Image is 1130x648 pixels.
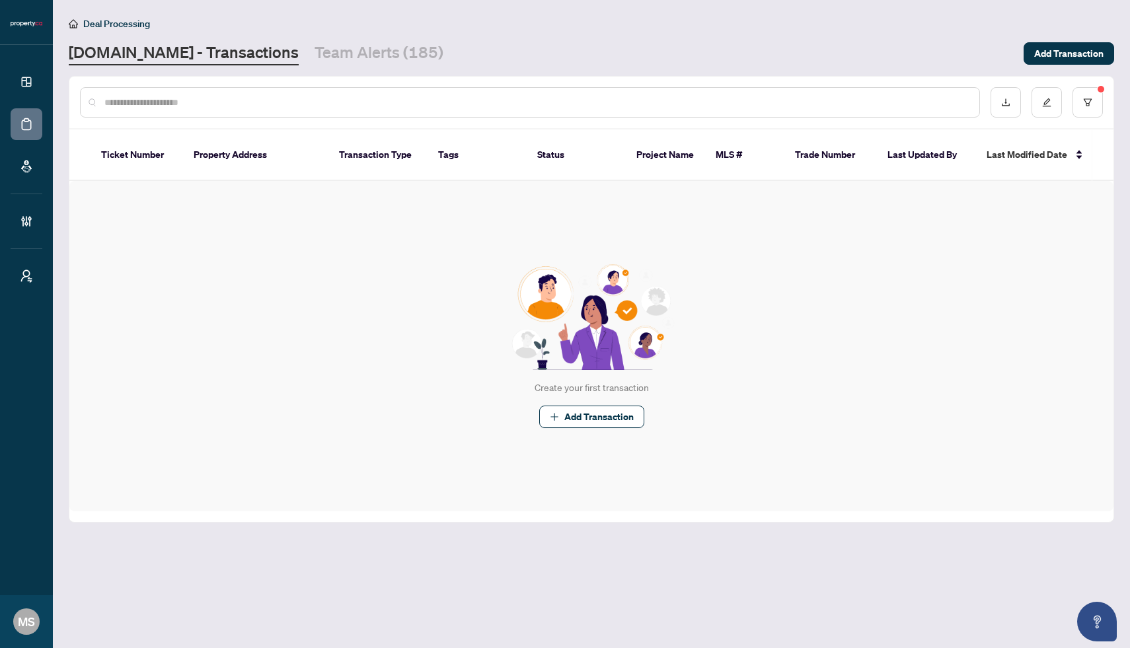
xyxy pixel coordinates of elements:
[1032,87,1062,118] button: edit
[506,264,677,370] img: Null State Icon
[91,129,183,181] th: Ticket Number
[705,129,784,181] th: MLS #
[550,412,559,421] span: plus
[535,380,649,395] div: Create your first transaction
[315,42,443,65] a: Team Alerts (185)
[976,129,1095,181] th: Last Modified Date
[877,129,976,181] th: Last Updated By
[564,406,634,427] span: Add Transaction
[1034,43,1104,64] span: Add Transaction
[1001,98,1010,107] span: download
[428,129,527,181] th: Tags
[784,129,877,181] th: Trade Number
[69,19,78,28] span: home
[20,270,33,283] span: user-switch
[626,129,705,181] th: Project Name
[539,406,644,428] button: Add Transaction
[1077,602,1117,641] button: Open asap
[1042,98,1051,107] span: edit
[18,612,35,631] span: MS
[328,129,428,181] th: Transaction Type
[183,129,328,181] th: Property Address
[987,147,1067,162] span: Last Modified Date
[991,87,1021,118] button: download
[1083,98,1092,107] span: filter
[83,18,150,30] span: Deal Processing
[69,42,299,65] a: [DOMAIN_NAME] - Transactions
[1073,87,1103,118] button: filter
[527,129,626,181] th: Status
[11,20,42,28] img: logo
[1024,42,1114,65] button: Add Transaction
